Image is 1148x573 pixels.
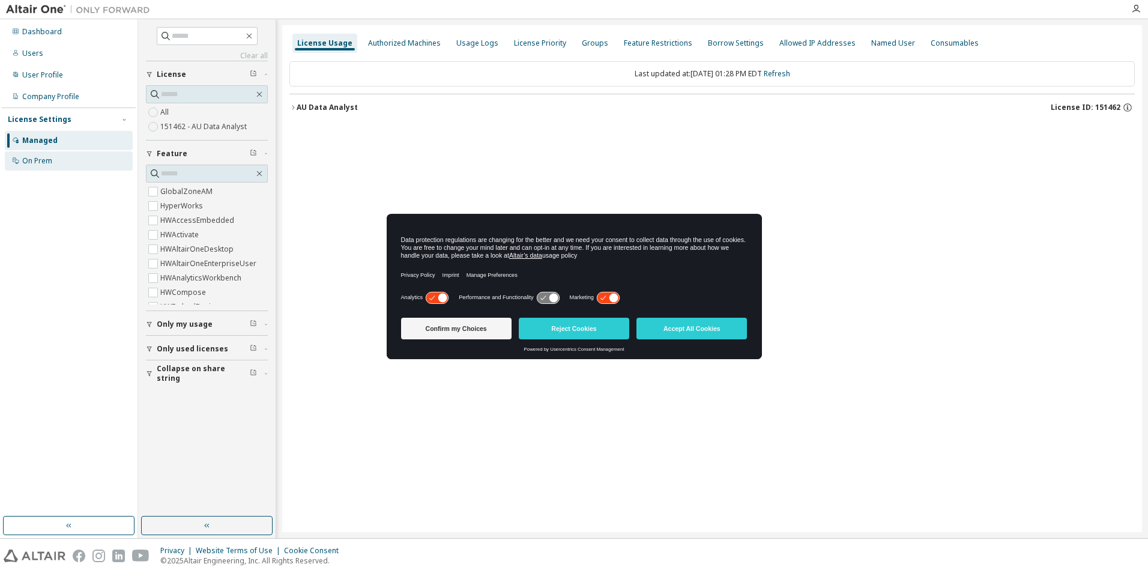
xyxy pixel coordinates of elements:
[160,546,196,556] div: Privacy
[146,311,268,338] button: Only my usage
[73,550,85,562] img: facebook.svg
[157,344,228,354] span: Only used licenses
[779,38,856,48] div: Allowed IP Addresses
[22,92,79,102] div: Company Profile
[160,556,346,566] p: © 2025 Altair Engineering, Inc. All Rights Reserved.
[157,364,250,383] span: Collapse on share string
[160,120,249,134] label: 151462 - AU Data Analyst
[624,38,692,48] div: Feature Restrictions
[1051,103,1120,112] span: License ID: 151462
[157,149,187,159] span: Feature
[160,256,259,271] label: HWAltairOneEnterpriseUser
[250,149,257,159] span: Clear filter
[764,68,790,79] a: Refresh
[514,38,566,48] div: License Priority
[6,4,156,16] img: Altair One
[22,49,43,58] div: Users
[160,105,171,120] label: All
[708,38,764,48] div: Borrow Settings
[582,38,608,48] div: Groups
[196,546,284,556] div: Website Terms of Use
[22,156,52,166] div: On Prem
[160,285,208,300] label: HWCompose
[146,141,268,167] button: Feature
[160,213,237,228] label: HWAccessEmbedded
[456,38,498,48] div: Usage Logs
[297,38,352,48] div: License Usage
[146,336,268,362] button: Only used licenses
[160,228,201,242] label: HWActivate
[289,94,1135,121] button: AU Data AnalystLicense ID: 151462
[4,550,65,562] img: altair_logo.svg
[297,103,358,112] div: AU Data Analyst
[146,51,268,61] a: Clear all
[160,184,215,199] label: GlobalZoneAM
[250,369,257,378] span: Clear filter
[112,550,125,562] img: linkedin.svg
[160,199,205,213] label: HyperWorks
[289,61,1135,86] div: Last updated at: [DATE] 01:28 PM EDT
[92,550,105,562] img: instagram.svg
[146,61,268,88] button: License
[8,115,71,124] div: License Settings
[160,300,217,314] label: HWEmbedBasic
[871,38,915,48] div: Named User
[250,70,257,79] span: Clear filter
[22,27,62,37] div: Dashboard
[22,136,58,145] div: Managed
[160,242,236,256] label: HWAltairOneDesktop
[250,344,257,354] span: Clear filter
[157,320,213,329] span: Only my usage
[368,38,441,48] div: Authorized Machines
[22,70,63,80] div: User Profile
[157,70,186,79] span: License
[146,360,268,387] button: Collapse on share string
[284,546,346,556] div: Cookie Consent
[160,271,244,285] label: HWAnalyticsWorkbench
[931,38,979,48] div: Consumables
[250,320,257,329] span: Clear filter
[132,550,150,562] img: youtube.svg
